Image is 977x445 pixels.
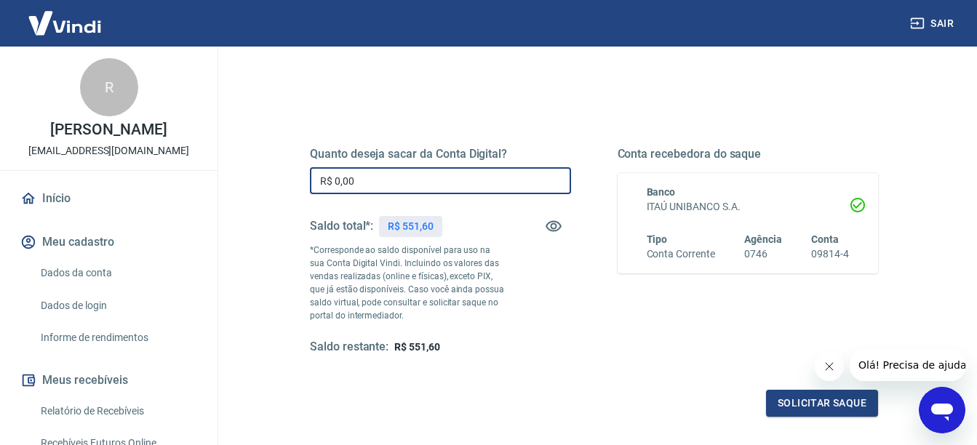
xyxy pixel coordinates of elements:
[394,341,440,353] span: R$ 551,60
[907,10,960,37] button: Sair
[310,340,388,355] h5: Saldo restante:
[766,390,878,417] button: Solicitar saque
[744,246,782,262] h6: 0746
[744,233,782,245] span: Agência
[310,244,506,322] p: *Corresponde ao saldo disponível para uso na sua Conta Digital Vindi. Incluindo os valores das ve...
[618,147,879,161] h5: Conta recebedora do saque
[35,396,200,426] a: Relatório de Recebíveis
[811,246,849,262] h6: 09814-4
[388,219,434,234] p: R$ 551,60
[35,323,200,353] a: Informe de rendimentos
[9,10,122,22] span: Olá! Precisa de ajuda?
[17,226,200,258] button: Meu cadastro
[50,122,167,137] p: [PERSON_NAME]
[17,1,112,45] img: Vindi
[310,219,373,233] h5: Saldo total*:
[80,58,138,116] div: R
[647,186,676,198] span: Banco
[850,349,965,381] iframe: Mensagem da empresa
[28,143,189,159] p: [EMAIL_ADDRESS][DOMAIN_NAME]
[815,352,844,381] iframe: Fechar mensagem
[35,258,200,288] a: Dados da conta
[811,233,839,245] span: Conta
[17,364,200,396] button: Meus recebíveis
[647,233,668,245] span: Tipo
[647,199,850,215] h6: ITAÚ UNIBANCO S.A.
[310,147,571,161] h5: Quanto deseja sacar da Conta Digital?
[17,183,200,215] a: Início
[35,291,200,321] a: Dados de login
[919,387,965,433] iframe: Botão para abrir a janela de mensagens
[647,246,715,262] h6: Conta Corrente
